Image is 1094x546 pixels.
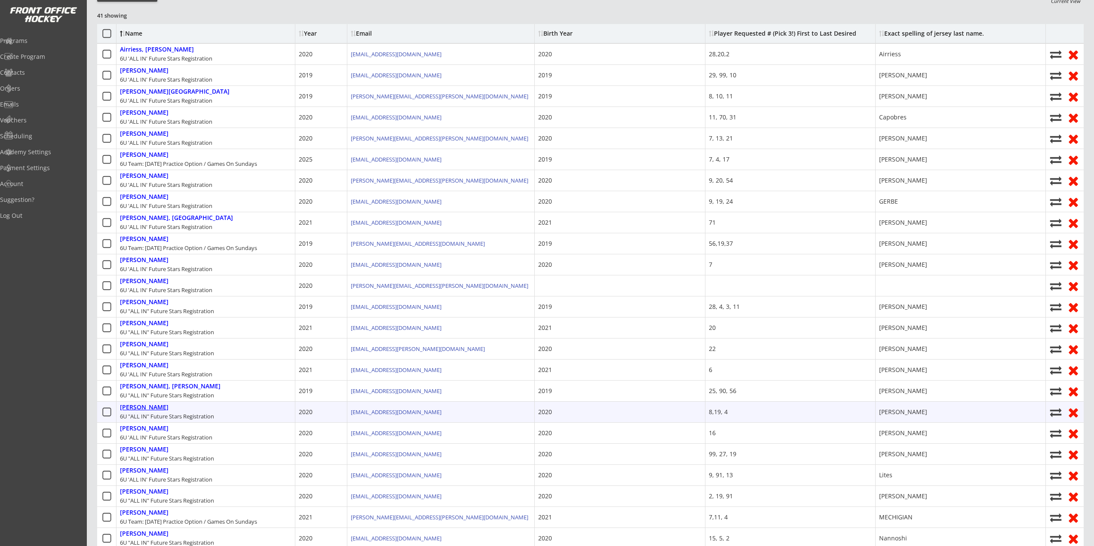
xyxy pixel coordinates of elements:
[299,155,313,164] div: 2025
[709,323,716,332] div: 20
[879,92,927,101] div: [PERSON_NAME]
[120,476,212,483] div: 6U 'ALL IN' Future Stars Registration
[538,92,552,101] div: 2019
[1049,154,1062,165] button: Move player
[1049,491,1062,502] button: Move player
[351,282,528,290] a: [PERSON_NAME][EMAIL_ADDRESS][PERSON_NAME][DOMAIN_NAME]
[299,408,313,416] div: 2020
[538,429,552,437] div: 2020
[709,50,729,58] div: 28,20,2
[120,370,212,378] div: 6U 'ALL IN' Future Stars Registration
[120,341,169,348] div: [PERSON_NAME]
[299,492,313,500] div: 2020
[120,488,169,495] div: [PERSON_NAME]
[538,218,552,227] div: 2021
[1066,90,1080,103] button: Remove from roster (no refund)
[120,349,214,357] div: 6U "ALL IN" Future Stars Registration
[299,534,313,543] div: 2020
[120,383,221,390] div: [PERSON_NAME], [PERSON_NAME]
[1049,470,1062,481] button: Move player
[709,239,733,248] div: 56,19,37
[299,176,313,185] div: 2020
[1066,174,1080,187] button: Remove from roster (no refund)
[351,429,441,437] a: [EMAIL_ADDRESS][DOMAIN_NAME]
[351,492,441,500] a: [EMAIL_ADDRESS][DOMAIN_NAME]
[97,12,159,19] div: 41 showing
[120,320,169,327] div: [PERSON_NAME]
[120,530,169,537] div: [PERSON_NAME]
[351,31,428,37] div: Email
[120,202,212,210] div: 6U 'ALL IN' Future Stars Registration
[879,218,927,227] div: [PERSON_NAME]
[299,113,313,122] div: 2020
[120,278,169,285] div: [PERSON_NAME]
[879,429,927,437] div: [PERSON_NAME]
[299,218,313,227] div: 2021
[709,387,736,395] div: 25, 90, 56
[1049,217,1062,229] button: Move player
[538,31,573,37] div: Birth Year
[709,429,716,437] div: 16
[299,134,313,143] div: 2020
[120,244,257,252] div: 6U Team: [DATE] Practice Option / Games On Sundays
[538,408,552,416] div: 2020
[538,176,552,185] div: 2020
[879,366,927,374] div: [PERSON_NAME]
[120,160,257,168] div: 6U Team: [DATE] Practice Option / Games On Sundays
[709,408,728,416] div: 8,19, 4
[1066,279,1080,293] button: Remove from roster (no refund)
[709,471,733,479] div: 9, 91, 13
[879,134,927,143] div: [PERSON_NAME]
[351,324,441,332] a: [EMAIL_ADDRESS][DOMAIN_NAME]
[879,260,927,269] div: [PERSON_NAME]
[120,265,212,273] div: 6U 'ALL IN' Future Stars Registration
[879,176,927,185] div: [PERSON_NAME]
[120,214,233,222] div: [PERSON_NAME], [GEOGRAPHIC_DATA]
[879,323,927,332] div: [PERSON_NAME]
[538,323,552,332] div: 2021
[709,492,733,500] div: 2, 19, 91
[1066,511,1080,524] button: Remove from roster (no refund)
[879,471,892,479] div: Lites
[1049,133,1062,144] button: Move player
[1049,196,1062,207] button: Move player
[1066,237,1080,250] button: Remove from roster (no refund)
[1066,384,1080,398] button: Remove from roster (no refund)
[538,71,552,79] div: 2019
[538,345,552,353] div: 2020
[538,366,552,374] div: 2021
[709,366,712,374] div: 6
[1049,70,1062,81] button: Move player
[120,130,169,137] div: [PERSON_NAME]
[9,7,77,23] img: FOH%20White%20Logo%20Transparent.png
[120,362,169,369] div: [PERSON_NAME]
[1049,406,1062,418] button: Move player
[299,387,313,395] div: 2019
[1049,49,1062,60] button: Move player
[1066,132,1080,145] button: Remove from roster (no refund)
[538,134,552,143] div: 2020
[538,113,552,122] div: 2020
[538,155,552,164] div: 2019
[351,113,441,121] a: [EMAIL_ADDRESS][DOMAIN_NAME]
[299,260,313,269] div: 2020
[879,71,927,79] div: [PERSON_NAME]
[351,261,441,268] a: [EMAIL_ADDRESS][DOMAIN_NAME]
[120,307,214,315] div: 6U "ALL IN" Future Stars Registration
[709,513,728,522] div: 7,11, 4
[879,387,927,395] div: [PERSON_NAME]
[299,92,313,101] div: 2019
[538,387,552,395] div: 2019
[879,113,907,122] div: Capobres
[1049,112,1062,123] button: Move player
[120,446,169,453] div: [PERSON_NAME]
[120,391,214,399] div: 6U "ALL IN" Future Stars Registration
[709,92,733,101] div: 8, 10, 11
[1066,363,1080,377] button: Remove from roster (no refund)
[879,345,927,353] div: [PERSON_NAME]
[351,92,528,100] a: [PERSON_NAME][EMAIL_ADDRESS][PERSON_NAME][DOMAIN_NAME]
[1049,427,1062,439] button: Move player
[351,71,441,79] a: [EMAIL_ADDRESS][DOMAIN_NAME]
[299,281,313,290] div: 2020
[120,518,257,525] div: 6U Team: [DATE] Practice Option / Games On Sundays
